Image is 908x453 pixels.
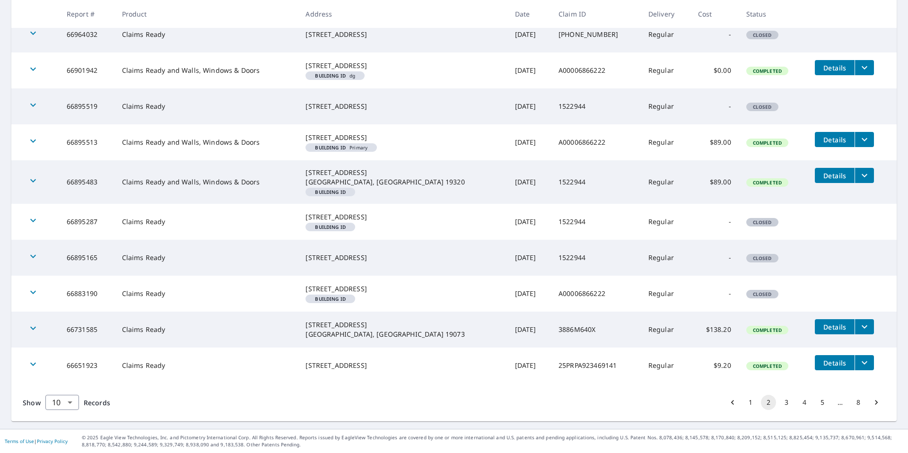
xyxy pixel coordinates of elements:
[747,32,777,38] span: Closed
[59,240,114,276] td: 66895165
[114,312,298,348] td: Claims Ready
[747,219,777,226] span: Closed
[84,398,110,407] span: Records
[821,358,849,367] span: Details
[114,240,298,276] td: Claims Ready
[855,60,874,75] button: filesDropdownBtn-66901942
[114,17,298,52] td: Claims Ready
[797,395,812,410] button: Go to page 4
[507,160,551,204] td: [DATE]
[59,276,114,312] td: 66883190
[641,276,690,312] td: Regular
[114,124,298,160] td: Claims Ready and Walls, Windows & Doors
[690,348,739,383] td: $9.20
[114,52,298,88] td: Claims Ready and Walls, Windows & Doors
[855,132,874,147] button: filesDropdownBtn-66895513
[690,204,739,240] td: -
[821,63,849,72] span: Details
[59,88,114,124] td: 66895519
[114,160,298,204] td: Claims Ready and Walls, Windows & Doors
[747,291,777,297] span: Closed
[306,133,499,142] div: [STREET_ADDRESS]
[551,276,641,312] td: A00006866222
[690,17,739,52] td: -
[306,284,499,294] div: [STREET_ADDRESS]
[779,395,794,410] button: Go to page 3
[855,355,874,370] button: filesDropdownBtn-66651923
[23,398,41,407] span: Show
[306,61,499,70] div: [STREET_ADDRESS]
[551,160,641,204] td: 1522944
[855,319,874,334] button: filesDropdownBtn-66731585
[551,17,641,52] td: [PHONE_NUMBER]
[82,434,903,448] p: © 2025 Eagle View Technologies, Inc. and Pictometry International Corp. All Rights Reserved. Repo...
[309,145,373,150] span: Primary
[59,160,114,204] td: 66895483
[641,204,690,240] td: Regular
[315,73,346,78] em: Building ID
[690,52,739,88] td: $0.00
[114,88,298,124] td: Claims Ready
[690,160,739,204] td: $89.00
[747,255,777,261] span: Closed
[507,17,551,52] td: [DATE]
[761,395,776,410] button: page 2
[641,160,690,204] td: Regular
[59,204,114,240] td: 66895287
[114,348,298,383] td: Claims Ready
[551,240,641,276] td: 1522944
[315,190,346,194] em: Building ID
[59,124,114,160] td: 66895513
[306,212,499,222] div: [STREET_ADDRESS]
[315,296,346,301] em: Building ID
[507,240,551,276] td: [DATE]
[747,327,787,333] span: Completed
[507,124,551,160] td: [DATE]
[306,168,499,187] div: [STREET_ADDRESS] [GEOGRAPHIC_DATA], [GEOGRAPHIC_DATA] 19320
[37,438,68,444] a: Privacy Policy
[833,398,848,407] div: …
[309,73,361,78] span: dg
[59,312,114,348] td: 66731585
[815,132,855,147] button: detailsBtn-66895513
[507,348,551,383] td: [DATE]
[815,355,855,370] button: detailsBtn-66651923
[306,253,499,262] div: [STREET_ADDRESS]
[821,171,849,180] span: Details
[743,395,758,410] button: Go to page 1
[747,68,787,74] span: Completed
[551,52,641,88] td: A00006866222
[641,124,690,160] td: Regular
[641,348,690,383] td: Regular
[851,395,866,410] button: Go to page 8
[306,361,499,370] div: [STREET_ADDRESS]
[815,395,830,410] button: Go to page 5
[725,395,740,410] button: Go to previous page
[821,135,849,144] span: Details
[551,348,641,383] td: 25PRPA923469141
[551,204,641,240] td: 1522944
[815,319,855,334] button: detailsBtn-66731585
[747,179,787,186] span: Completed
[59,348,114,383] td: 66651923
[315,145,346,150] em: Building ID
[45,389,79,416] div: 10
[507,52,551,88] td: [DATE]
[507,204,551,240] td: [DATE]
[690,276,739,312] td: -
[551,88,641,124] td: 1522944
[869,395,884,410] button: Go to next page
[507,312,551,348] td: [DATE]
[5,438,68,444] p: |
[551,312,641,348] td: 3886M640X
[690,88,739,124] td: -
[306,320,499,339] div: [STREET_ADDRESS] [GEOGRAPHIC_DATA], [GEOGRAPHIC_DATA] 19073
[5,438,34,444] a: Terms of Use
[59,17,114,52] td: 66964032
[114,204,298,240] td: Claims Ready
[507,276,551,312] td: [DATE]
[747,363,787,369] span: Completed
[306,30,499,39] div: [STREET_ADDRESS]
[815,168,855,183] button: detailsBtn-66895483
[641,17,690,52] td: Regular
